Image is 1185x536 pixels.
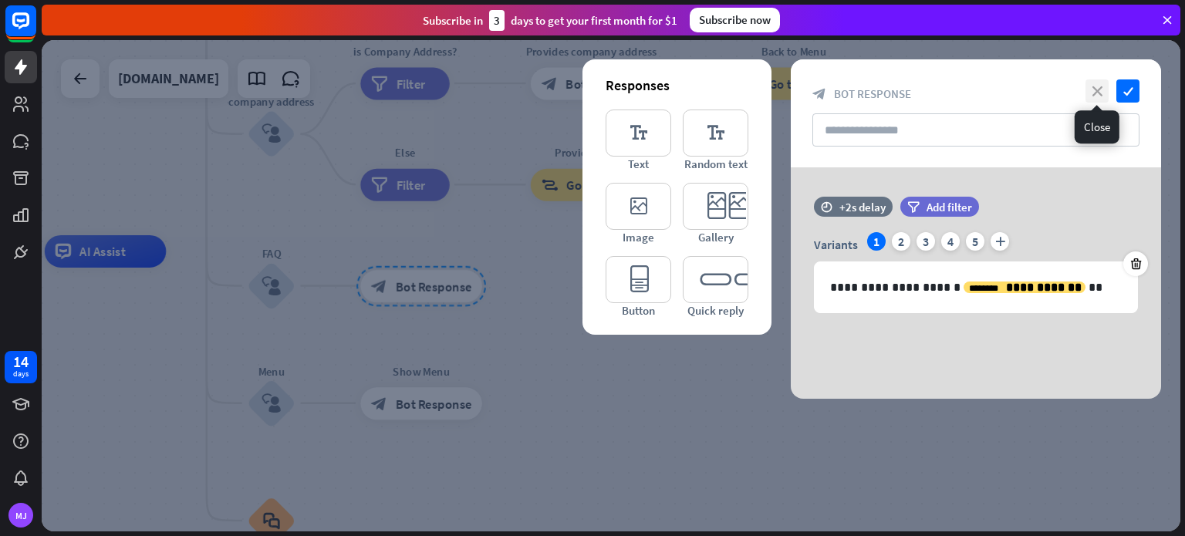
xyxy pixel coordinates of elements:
[927,200,972,214] span: Add filter
[907,201,920,213] i: filter
[13,369,29,379] div: days
[12,6,59,52] button: Open LiveChat chat widget
[867,232,886,251] div: 1
[1116,79,1139,103] i: check
[966,232,984,251] div: 5
[690,8,780,32] div: Subscribe now
[839,200,886,214] div: +2s delay
[814,237,858,252] span: Variants
[489,10,505,31] div: 3
[991,232,1009,251] i: plus
[892,232,910,251] div: 2
[834,86,911,101] span: Bot Response
[1085,79,1109,103] i: close
[13,355,29,369] div: 14
[423,10,677,31] div: Subscribe in days to get your first month for $1
[821,201,832,212] i: time
[812,87,826,101] i: block_bot_response
[917,232,935,251] div: 3
[5,351,37,383] a: 14 days
[941,232,960,251] div: 4
[8,503,33,528] div: MJ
